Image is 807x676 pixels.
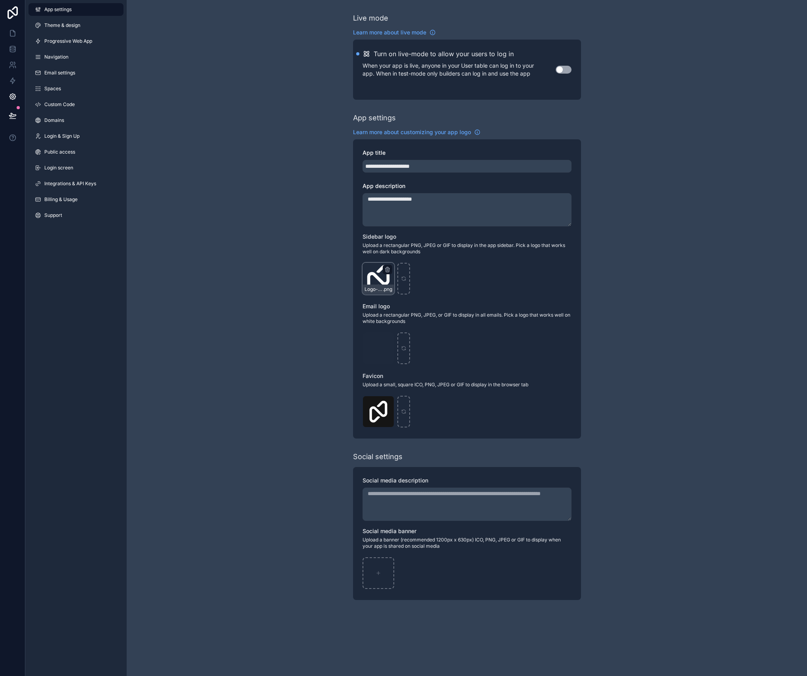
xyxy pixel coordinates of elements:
[44,101,75,108] span: Custom Code
[363,182,405,189] span: App description
[44,54,68,60] span: Navigation
[363,303,390,310] span: Email logo
[363,242,572,255] span: Upload a rectangular PNG, JPEG or GIF to display in the app sidebar. Pick a logo that works well ...
[363,149,385,156] span: App title
[353,28,426,36] span: Learn more about live mode
[28,98,123,111] a: Custom Code
[44,165,73,171] span: Login screen
[353,451,403,462] div: Social settings
[44,212,62,218] span: Support
[353,128,480,136] a: Learn more about customizing your app logo
[44,133,80,139] span: Login & Sign Up
[44,149,75,155] span: Public access
[374,49,514,59] h2: Turn on live-mode to allow your users to log in
[363,312,572,325] span: Upload a rectangular PNG, JPEG, or GIF to display in all emails. Pick a logo that works well on w...
[363,382,572,388] span: Upload a small, square ICO, PNG, JPEG or GIF to display in the browser tab
[28,51,123,63] a: Navigation
[44,117,64,123] span: Domains
[28,3,123,16] a: App settings
[44,22,80,28] span: Theme & design
[28,161,123,174] a: Login screen
[353,13,388,24] div: Live mode
[363,537,572,549] span: Upload a banner (recommended 1200px x 630px) ICO, PNG, JPEG or GIF to display when your app is sh...
[363,62,556,78] p: When your app is live, anyone in your User table can log in to your app. When in test-mode only b...
[28,114,123,127] a: Domains
[28,35,123,47] a: Progressive Web App
[28,209,123,222] a: Support
[353,112,396,123] div: App settings
[28,130,123,142] a: Login & Sign Up
[363,372,383,379] span: Favicon
[28,82,123,95] a: Spaces
[353,128,471,136] span: Learn more about customizing your app logo
[44,85,61,92] span: Spaces
[363,528,416,534] span: Social media banner
[363,477,428,484] span: Social media description
[363,233,396,240] span: Sidebar logo
[44,38,92,44] span: Progressive Web App
[44,70,75,76] span: Email settings
[28,146,123,158] a: Public access
[44,180,96,187] span: Integrations & API Keys
[28,177,123,190] a: Integrations & API Keys
[383,286,392,292] span: .png
[353,28,436,36] a: Learn more about live mode
[44,196,78,203] span: Billing & Usage
[365,286,383,292] span: Logo-Sq-No-Padding
[28,19,123,32] a: Theme & design
[28,193,123,206] a: Billing & Usage
[28,66,123,79] a: Email settings
[44,6,72,13] span: App settings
